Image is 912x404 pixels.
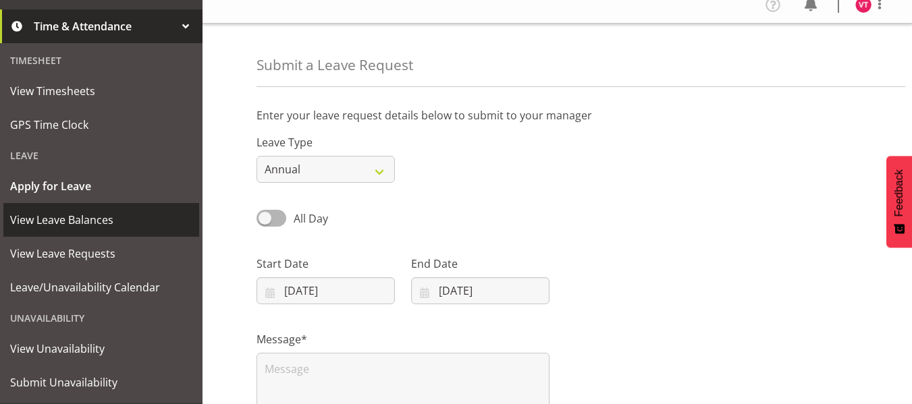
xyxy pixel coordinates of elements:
[3,142,199,169] div: Leave
[257,107,858,123] p: Enter your leave request details below to submit to your manager
[3,366,199,399] a: Submit Unavailability
[3,304,199,332] div: Unavailability
[3,332,199,366] a: View Unavailability
[3,270,199,304] a: Leave/Unavailability Calendar
[10,210,192,230] span: View Leave Balances
[10,115,192,135] span: GPS Time Clock
[34,16,176,36] span: Time & Attendance
[10,339,192,359] span: View Unavailability
[10,372,192,393] span: Submit Unavailability
[257,57,413,73] h4: Submit a Leave Request
[3,169,199,203] a: Apply for Leave
[886,156,912,248] button: Feedback - Show survey
[3,237,199,270] a: View Leave Requests
[3,203,199,237] a: View Leave Balances
[3,108,199,142] a: GPS Time Clock
[10,176,192,196] span: Apply for Leave
[411,277,549,304] input: Click to select...
[257,134,395,150] label: Leave Type
[10,277,192,297] span: Leave/Unavailability Calendar
[893,169,905,217] span: Feedback
[257,331,549,347] label: Message*
[10,243,192,264] span: View Leave Requests
[257,277,395,304] input: Click to select...
[3,47,199,74] div: Timesheet
[294,211,328,226] span: All Day
[10,81,192,101] span: View Timesheets
[3,74,199,108] a: View Timesheets
[411,256,549,272] label: End Date
[257,256,395,272] label: Start Date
